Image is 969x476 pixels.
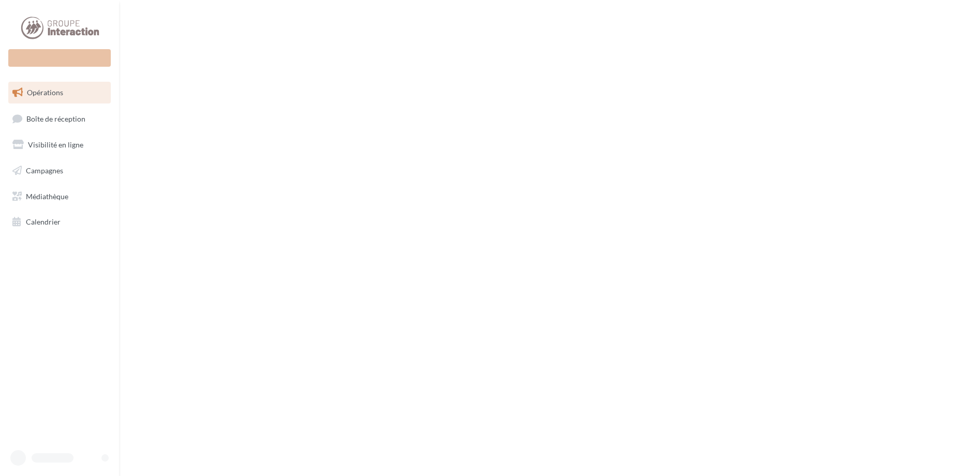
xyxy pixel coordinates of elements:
[8,49,111,67] div: Nouvelle campagne
[6,160,113,182] a: Campagnes
[6,82,113,103] a: Opérations
[26,114,85,123] span: Boîte de réception
[6,134,113,156] a: Visibilité en ligne
[6,108,113,130] a: Boîte de réception
[27,88,63,97] span: Opérations
[26,217,61,226] span: Calendrier
[28,140,83,149] span: Visibilité en ligne
[26,166,63,175] span: Campagnes
[26,191,68,200] span: Médiathèque
[6,186,113,207] a: Médiathèque
[6,211,113,233] a: Calendrier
